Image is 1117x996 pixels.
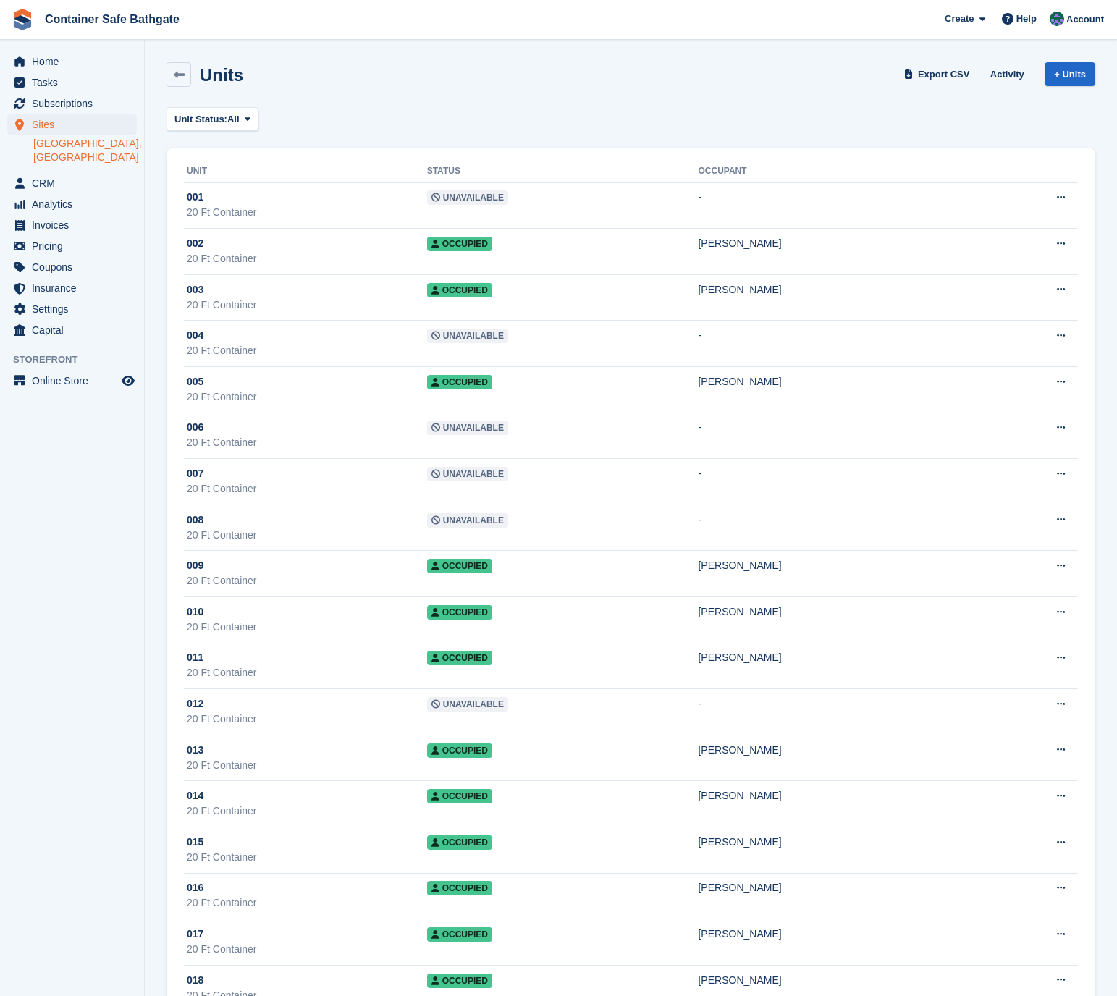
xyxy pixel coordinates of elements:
div: [PERSON_NAME] [698,558,977,573]
span: Occupied [427,237,492,251]
span: Account [1066,12,1104,27]
span: Coupons [32,257,119,277]
a: Preview store [119,372,137,389]
span: Unavailable [427,467,508,481]
span: Export CSV [918,67,970,82]
td: - [698,505,977,551]
span: Occupied [427,651,492,665]
a: + Units [1045,62,1095,86]
a: menu [7,278,137,298]
div: 20 Ft Container [187,481,427,497]
span: Invoices [32,215,119,235]
th: Status [427,160,699,183]
div: 20 Ft Container [187,712,427,727]
td: - [698,413,977,459]
a: menu [7,173,137,193]
div: [PERSON_NAME] [698,835,977,850]
span: Unavailable [427,421,508,435]
div: [PERSON_NAME] [698,282,977,297]
span: Occupied [427,881,492,895]
span: 003 [187,282,203,297]
div: 20 Ft Container [187,205,427,220]
a: [GEOGRAPHIC_DATA], [GEOGRAPHIC_DATA] [33,137,137,164]
a: Activity [985,62,1030,86]
span: Occupied [427,605,492,620]
td: - [698,321,977,367]
span: 013 [187,743,203,758]
span: Tasks [32,72,119,93]
div: [PERSON_NAME] [698,743,977,758]
a: Container Safe Bathgate [39,7,185,31]
a: menu [7,299,137,319]
a: menu [7,93,137,114]
span: Home [32,51,119,72]
a: menu [7,215,137,235]
div: 20 Ft Container [187,665,427,680]
h2: Units [200,65,243,85]
div: [PERSON_NAME] [698,650,977,665]
span: 006 [187,420,203,435]
img: Louis DiResta [1050,12,1064,26]
div: 20 Ft Container [187,573,427,588]
span: 011 [187,650,203,665]
div: 20 Ft Container [187,389,427,405]
span: Occupied [427,974,492,988]
div: 20 Ft Container [187,343,427,358]
span: Unavailable [427,329,508,343]
div: [PERSON_NAME] [698,973,977,988]
span: Analytics [32,194,119,214]
span: 008 [187,512,203,528]
span: 018 [187,973,203,988]
a: Export CSV [901,62,976,86]
span: Insurance [32,278,119,298]
span: 016 [187,880,203,895]
div: 20 Ft Container [187,620,427,635]
div: 20 Ft Container [187,297,427,313]
span: Help [1016,12,1037,26]
a: menu [7,257,137,277]
th: Unit [184,160,427,183]
div: 20 Ft Container [187,895,427,911]
span: 007 [187,466,203,481]
span: Pricing [32,236,119,256]
span: 010 [187,604,203,620]
div: 20 Ft Container [187,251,427,266]
a: menu [7,194,137,214]
div: 20 Ft Container [187,942,427,957]
div: [PERSON_NAME] [698,788,977,803]
td: - [698,459,977,505]
span: 001 [187,190,203,205]
span: All [227,112,240,127]
span: Unavailable [427,513,508,528]
a: menu [7,320,137,340]
span: 017 [187,927,203,942]
span: 012 [187,696,203,712]
span: Occupied [427,559,492,573]
span: Unavailable [427,697,508,712]
span: Occupied [427,743,492,758]
td: - [698,689,977,735]
div: 20 Ft Container [187,758,427,773]
span: 015 [187,835,203,850]
span: 004 [187,328,203,343]
div: 20 Ft Container [187,435,427,450]
span: 002 [187,236,203,251]
div: 20 Ft Container [187,803,427,819]
div: 20 Ft Container [187,850,427,865]
div: [PERSON_NAME] [698,374,977,389]
span: 009 [187,558,203,573]
span: Occupied [427,375,492,389]
div: 20 Ft Container [187,528,427,543]
span: Occupied [427,283,492,297]
span: Subscriptions [32,93,119,114]
span: Create [945,12,974,26]
span: Occupied [427,789,492,803]
span: 005 [187,374,203,389]
td: - [698,182,977,229]
span: 014 [187,788,203,803]
span: Unit Status: [174,112,227,127]
span: Online Store [32,371,119,391]
img: stora-icon-8386f47178a22dfd0bd8f6a31ec36ba5ce8667c1dd55bd0f319d3a0aa187defe.svg [12,9,33,30]
div: [PERSON_NAME] [698,927,977,942]
span: Sites [32,114,119,135]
